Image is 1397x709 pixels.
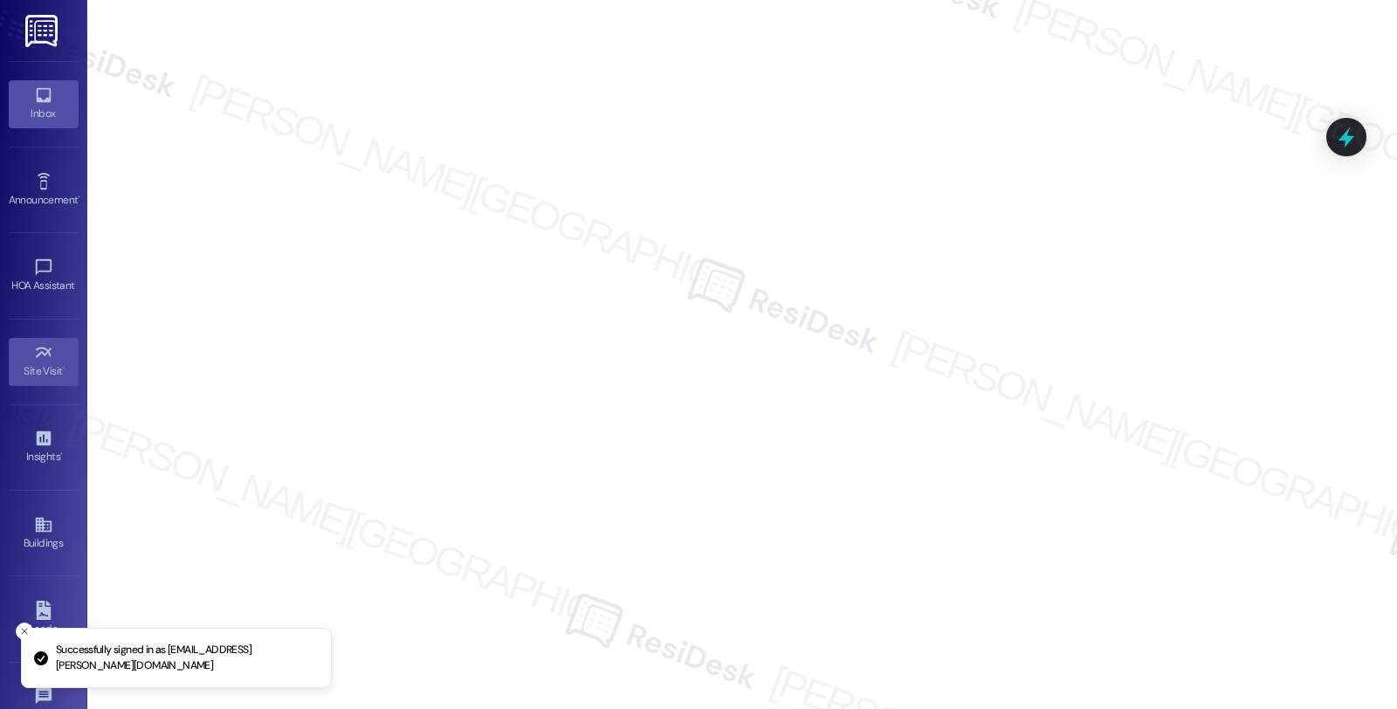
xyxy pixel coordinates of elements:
a: Leads [9,595,79,643]
a: HOA Assistant [9,252,79,299]
span: • [78,191,80,203]
button: Close toast [16,623,33,640]
span: • [63,362,65,375]
span: • [60,448,63,460]
a: Inbox [9,80,79,127]
a: Site Visit • [9,338,79,385]
p: Successfully signed in as [EMAIL_ADDRESS][PERSON_NAME][DOMAIN_NAME] [56,643,317,673]
a: Insights • [9,423,79,471]
img: ResiDesk Logo [25,15,61,47]
a: Buildings [9,510,79,557]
